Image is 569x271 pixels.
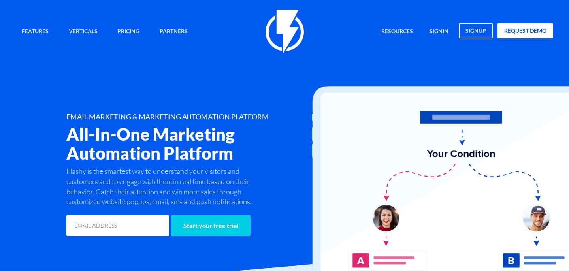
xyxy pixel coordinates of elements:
[424,23,454,40] a: signin
[66,166,256,207] p: Flashy is the smartest way to understand your visitors and customers and to engage with them in r...
[171,215,251,236] input: Start your free trial
[16,23,55,40] a: Features
[154,23,194,40] a: Partners
[66,215,169,236] input: EMAIL ADDRESS
[66,113,323,121] h1: EMAIL MARKETING & MARKETING AUTOMATION PLATFORM
[459,23,493,38] a: signup
[63,23,104,40] a: Verticals
[111,23,145,40] a: Pricing
[497,23,553,38] a: request demo
[375,23,419,40] a: Resources
[66,125,323,162] h2: All-In-One Marketing Automation Platform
